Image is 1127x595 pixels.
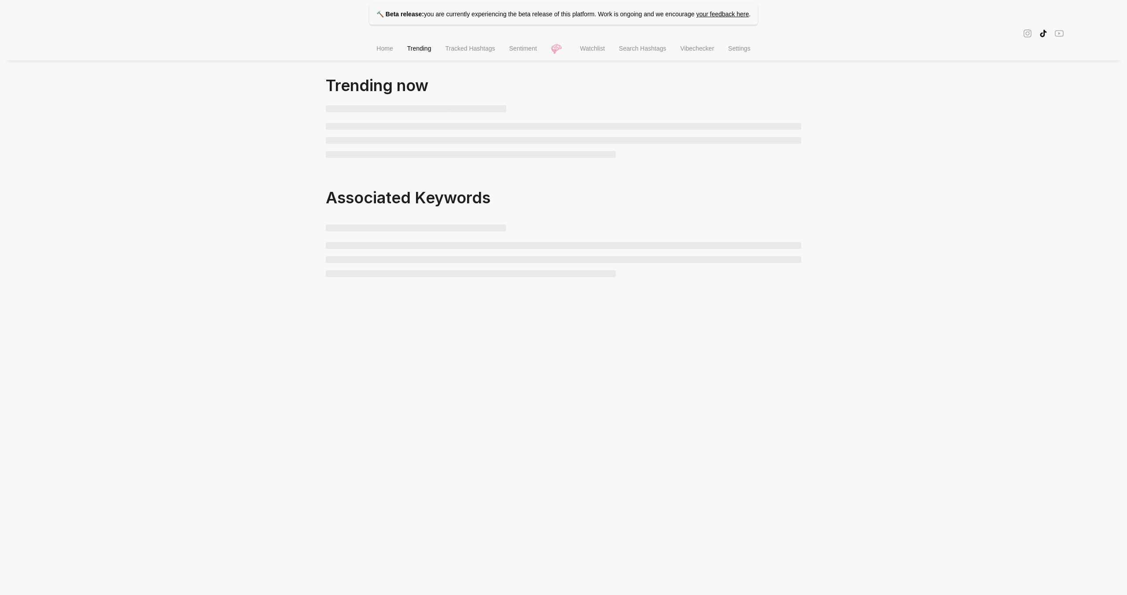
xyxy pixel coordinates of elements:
[1055,28,1064,38] span: youtube
[376,45,393,52] span: Home
[728,45,751,52] span: Settings
[369,4,758,25] p: you are currently experiencing the beta release of this platform. Work is ongoing and we encourage .
[445,45,495,52] span: Tracked Hashtags
[696,11,749,18] a: your feedback here
[376,11,424,18] strong: 🔨 Beta release:
[680,45,714,52] span: Vibechecker
[1023,28,1032,38] span: instagram
[619,45,666,52] span: Search Hashtags
[509,45,537,52] span: Sentiment
[326,188,490,207] span: Associated Keywords
[580,45,605,52] span: Watchlist
[407,45,431,52] span: Trending
[326,76,428,95] span: Trending now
